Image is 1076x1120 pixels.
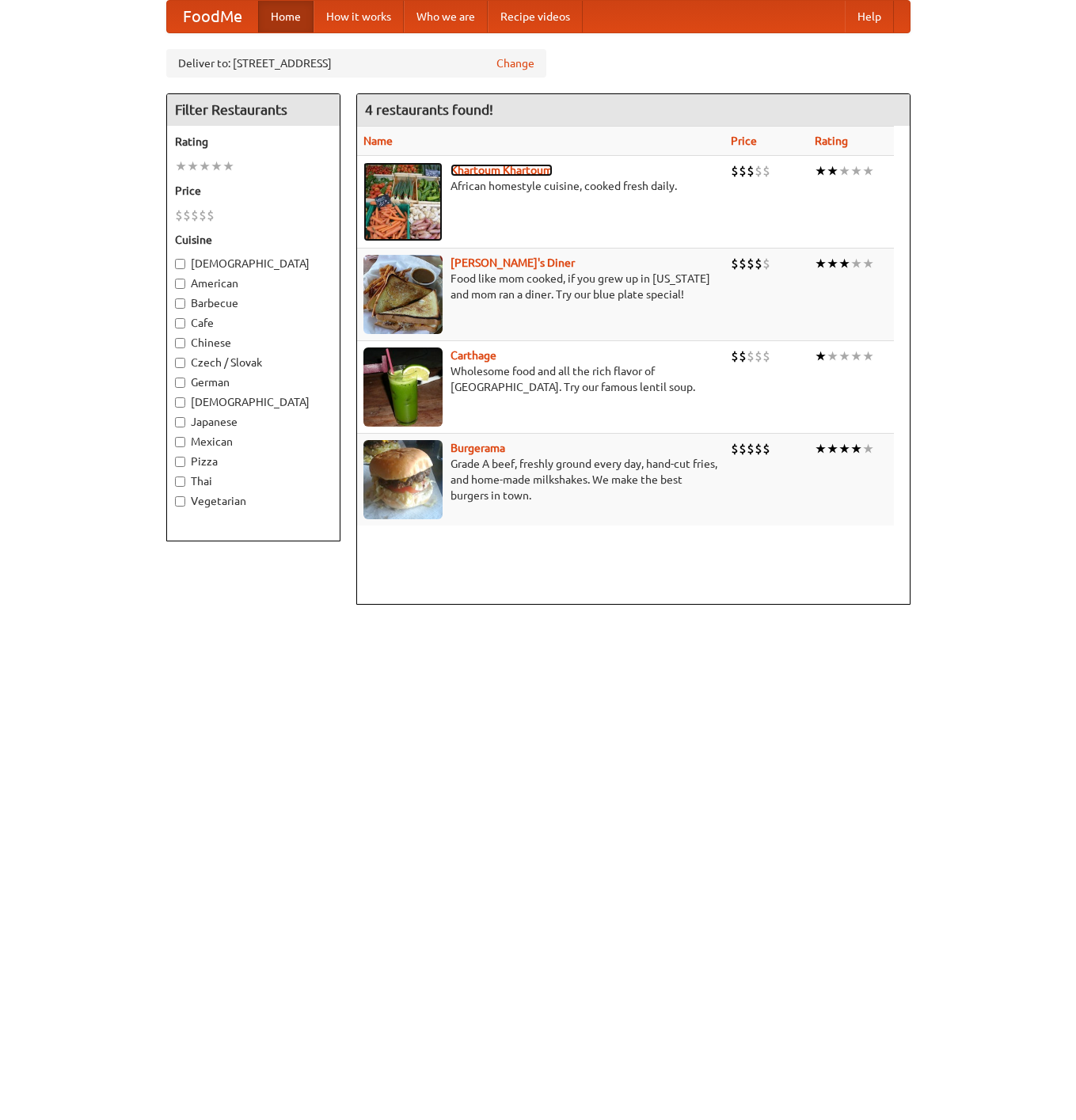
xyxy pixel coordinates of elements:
input: [DEMOGRAPHIC_DATA] [175,259,185,269]
label: Cafe [175,315,332,331]
h5: Cuisine [175,232,332,248]
li: $ [755,347,762,365]
label: Mexican [175,434,332,450]
a: Price [731,135,757,147]
h5: Price [175,183,332,199]
img: sallys.jpg [363,255,443,334]
label: Pizza [175,454,332,469]
a: Burgerama [451,442,505,454]
label: [DEMOGRAPHIC_DATA] [175,394,332,410]
a: Change [496,55,534,71]
a: Help [845,1,894,32]
li: ★ [187,158,199,175]
label: Chinese [175,335,332,351]
li: ★ [862,255,874,272]
h5: Rating [175,134,332,150]
li: ★ [827,440,838,457]
a: FoodMe [167,1,258,32]
input: [DEMOGRAPHIC_DATA] [175,397,185,408]
li: $ [739,440,747,457]
li: $ [191,207,199,224]
li: $ [199,207,207,224]
li: ★ [827,347,838,365]
li: ★ [211,158,222,175]
input: Mexican [175,437,185,447]
li: ★ [827,255,838,272]
li: ★ [850,440,862,457]
li: $ [762,440,770,457]
li: ★ [838,162,850,180]
a: Carthage [451,349,496,362]
li: ★ [827,162,838,180]
li: ★ [815,347,827,365]
label: German [175,374,332,390]
div: Deliver to: [STREET_ADDRESS] [166,49,546,78]
a: Rating [815,135,848,147]
a: Recipe videos [488,1,583,32]
li: $ [747,162,755,180]
label: American [175,275,332,291]
li: $ [762,162,770,180]
p: African homestyle cuisine, cooked fresh daily. [363,178,718,194]
label: Japanese [175,414,332,430]
li: $ [747,255,755,272]
a: [PERSON_NAME]'s Diner [451,256,575,269]
li: $ [207,207,215,224]
li: ★ [862,440,874,457]
input: Barbecue [175,298,185,309]
input: Japanese [175,417,185,427]
li: $ [747,347,755,365]
li: $ [731,347,739,365]
input: German [175,378,185,388]
label: Barbecue [175,295,332,311]
a: How it works [314,1,404,32]
li: $ [762,255,770,272]
input: American [175,279,185,289]
li: ★ [175,158,187,175]
li: ★ [850,347,862,365]
img: carthage.jpg [363,347,443,427]
li: $ [739,347,747,365]
p: Wholesome food and all the rich flavor of [GEOGRAPHIC_DATA]. Try our famous lentil soup. [363,363,718,395]
li: $ [755,162,762,180]
li: ★ [838,255,850,272]
input: Thai [175,476,185,487]
li: ★ [850,255,862,272]
a: Name [363,135,393,147]
label: Czech / Slovak [175,355,332,370]
li: ★ [815,162,827,180]
li: ★ [815,440,827,457]
ng-pluralize: 4 restaurants found! [365,102,493,117]
input: Czech / Slovak [175,358,185,368]
li: $ [747,440,755,457]
p: Grade A beef, freshly ground every day, hand-cut fries, and home-made milkshakes. We make the bes... [363,456,718,503]
li: ★ [838,347,850,365]
p: Food like mom cooked, if you grew up in [US_STATE] and mom ran a diner. Try our blue plate special! [363,271,718,302]
li: ★ [815,255,827,272]
a: Who we are [404,1,488,32]
li: $ [731,440,739,457]
input: Vegetarian [175,496,185,507]
h4: Filter Restaurants [167,94,340,126]
img: khartoum.jpg [363,162,443,241]
li: $ [739,255,747,272]
li: ★ [838,440,850,457]
li: ★ [862,162,874,180]
input: Cafe [175,318,185,328]
li: $ [183,207,191,224]
li: ★ [862,347,874,365]
li: ★ [850,162,862,180]
li: ★ [222,158,234,175]
li: $ [175,207,183,224]
li: $ [739,162,747,180]
li: ★ [199,158,211,175]
img: burgerama.jpg [363,440,443,519]
label: Vegetarian [175,493,332,509]
a: Home [258,1,314,32]
li: $ [731,162,739,180]
label: [DEMOGRAPHIC_DATA] [175,256,332,271]
a: Khartoum Khartoum [451,164,553,177]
